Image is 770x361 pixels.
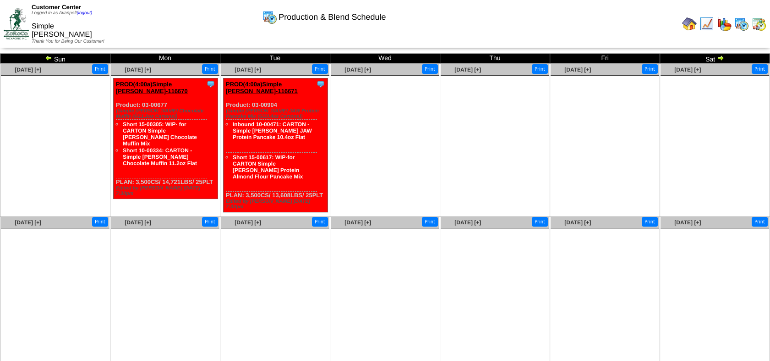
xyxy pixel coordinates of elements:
[45,54,52,61] img: arrowleft.gif
[235,219,261,226] a: [DATE] [+]
[202,217,218,227] button: Print
[220,54,330,64] td: Tue
[316,79,325,89] img: Tooltip
[422,217,438,227] button: Print
[15,219,41,226] a: [DATE] [+]
[125,219,151,226] a: [DATE] [+]
[233,121,312,140] a: Inbound 10-00471: CARTON - Simple [PERSON_NAME] JAW Protein Pancake 10.4oz Flat
[564,67,591,73] a: [DATE] [+]
[642,217,658,227] button: Print
[422,64,438,74] button: Print
[642,64,658,74] button: Print
[32,22,92,39] span: Simple [PERSON_NAME]
[110,54,220,64] td: Mon
[532,64,548,74] button: Print
[454,219,481,226] a: [DATE] [+]
[699,17,714,31] img: line_graph.gif
[32,11,92,16] span: Logged in as Avanpelt
[32,39,104,44] span: Thank You for Being Our Customer!
[550,54,660,64] td: Fri
[4,8,29,39] img: ZoRoCo_Logo(Green%26Foil)%20jpg.webp
[674,67,701,73] a: [DATE] [+]
[330,54,440,64] td: Wed
[32,4,81,11] span: Customer Center
[92,64,108,74] button: Print
[279,12,386,22] span: Production & Blend Schedule
[717,54,724,61] img: arrowright.gif
[123,121,197,147] a: Short 15-00305: WIP- for CARTON Simple [PERSON_NAME] Chocolate Muffin Mix
[660,54,770,64] td: Sat
[674,219,701,226] a: [DATE] [+]
[344,67,371,73] a: [DATE] [+]
[116,185,218,196] div: Edited by [PERSON_NAME] [DATE] 7:30pm
[76,11,92,16] a: (logout)
[532,217,548,227] button: Print
[114,78,218,199] div: Product: 03-00677 PLAN: 3,500CS / 14,721LBS / 25PLT
[717,17,732,31] img: graph.gif
[235,67,261,73] a: [DATE] [+]
[564,219,591,226] a: [DATE] [+]
[116,108,218,119] div: (Simple [PERSON_NAME] Chocolate Muffin (6/11.2oz Cartons))
[224,78,328,212] div: Product: 03-00904 PLAN: 3,500CS / 13,608LBS / 25PLT
[734,17,749,31] img: calendarprod.gif
[125,67,151,73] a: [DATE] [+]
[226,81,298,94] a: PROD(4:00a)Simple [PERSON_NAME]-116671
[226,199,328,210] div: Edited by [PERSON_NAME] [DATE] 7:32pm
[752,17,766,31] img: calendarinout.gif
[92,217,108,227] button: Print
[206,79,215,89] img: Tooltip
[682,17,697,31] img: home.gif
[454,67,481,73] a: [DATE] [+]
[116,81,188,94] a: PROD(4:00a)Simple [PERSON_NAME]-116670
[312,64,328,74] button: Print
[202,64,218,74] button: Print
[752,217,768,227] button: Print
[440,54,550,64] td: Thu
[226,108,328,119] div: (Simple [PERSON_NAME] JAW Protein Pancake Mix (6/10.4oz Cartons))
[344,219,371,226] a: [DATE] [+]
[0,54,110,64] td: Sun
[312,217,328,227] button: Print
[752,64,768,74] button: Print
[15,67,41,73] a: [DATE] [+]
[262,10,277,24] img: calendarprod.gif
[233,154,303,180] a: Short 15-00617: WIP-for CARTON Simple [PERSON_NAME] Protein Almond Flour Pancake Mix
[123,147,197,167] a: Short 10-00334: CARTON - Simple [PERSON_NAME] Chocolate Muffin 11.2oz Flat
